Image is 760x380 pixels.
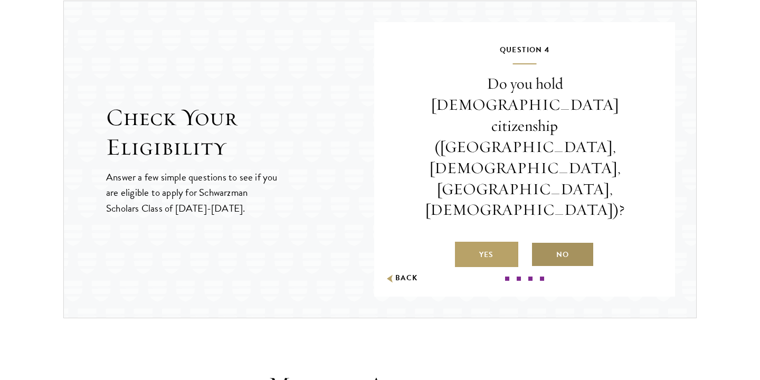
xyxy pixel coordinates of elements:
label: No [531,242,594,267]
label: Yes [455,242,518,267]
h5: Question 4 [406,43,643,64]
button: Back [385,273,418,284]
p: Do you hold [DEMOGRAPHIC_DATA] citizenship ([GEOGRAPHIC_DATA], [DEMOGRAPHIC_DATA], [GEOGRAPHIC_DA... [406,73,643,221]
h2: Check Your Eligibility [106,103,374,162]
p: Answer a few simple questions to see if you are eligible to apply for Schwarzman Scholars Class o... [106,169,279,215]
